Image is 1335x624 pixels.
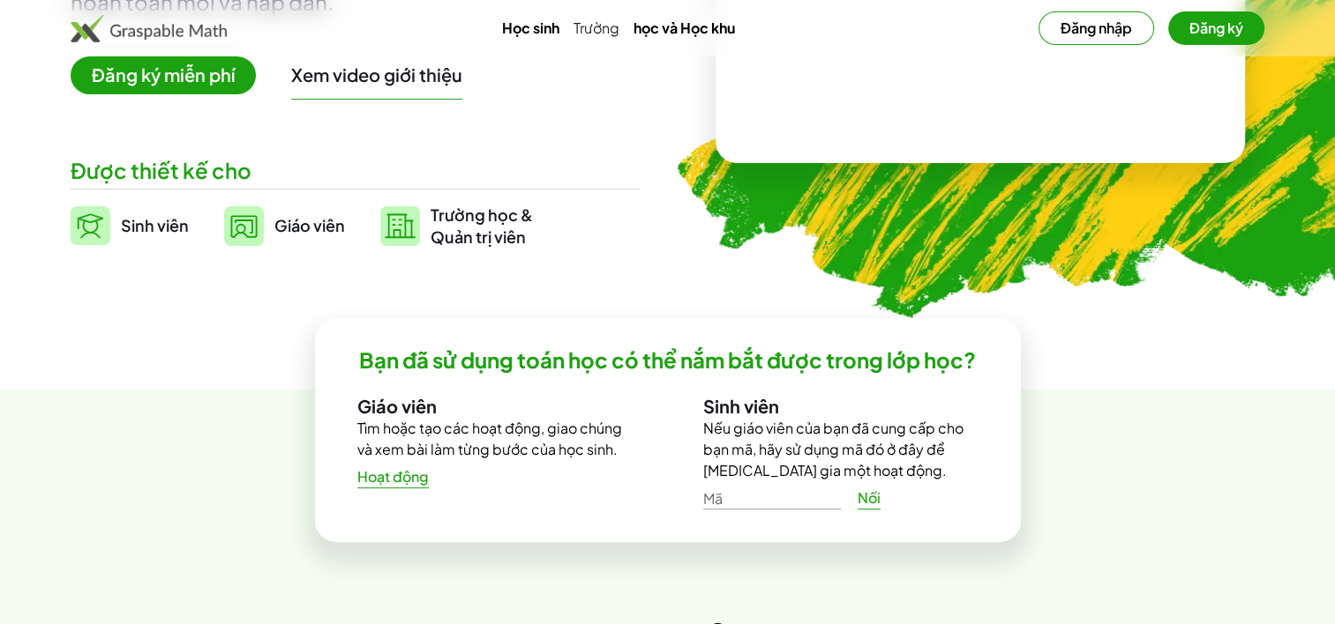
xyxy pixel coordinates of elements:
span: Trường học & Quản trị viên [431,204,533,248]
span: Giáo viên [274,215,345,235]
a: Học sinh [488,11,574,44]
a: Hoạt động [343,461,444,493]
img: svg%3e [224,206,264,246]
span: Sinh viên [121,215,189,235]
a: Giáo viên [224,204,345,248]
button: Đăng ký [1168,11,1264,45]
h3: Sinh viên [703,395,979,418]
p: Nếu giáo viên của bạn đã cung cấp cho bạn mã, hãy sử dụng mã đó ở đây để [MEDICAL_DATA] gia một h... [703,418,979,481]
div: Được thiết kế cho [71,156,640,185]
h3: Giáo viên [357,395,633,418]
a: Nối [841,482,897,514]
button: Đăng nhập [1039,11,1154,45]
font: Hoạt động [357,468,430,487]
p: Tìm hoặc tạo các hoạt động, giao chúng và xem bài làm từng bước của học sinh. [357,418,633,460]
font: Nối [857,489,881,508]
button: Xem video giới thiệu [291,63,462,86]
a: học và Học khu [619,11,749,44]
h2: Bạn đã sử dụng toán học có thể nắm bắt được trong lớp học? [359,346,976,374]
a: Sinh viên [71,204,189,248]
a: Trường học &Quản trị viên [380,204,533,248]
img: svg%3e [380,206,420,246]
div: Trường [488,18,777,39]
span: Đăng ký miễn phí [71,56,256,94]
img: svg%3e [71,206,110,245]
